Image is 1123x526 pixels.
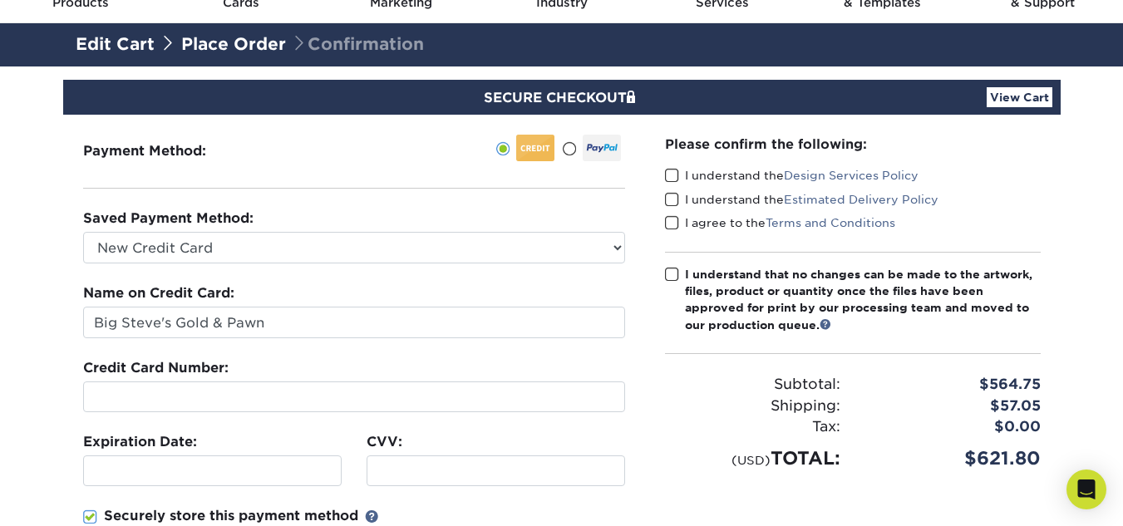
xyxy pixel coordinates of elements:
label: Saved Payment Method: [83,209,254,229]
div: $57.05 [853,396,1053,417]
label: Credit Card Number: [83,358,229,378]
div: Tax: [653,416,853,438]
div: I understand that no changes can be made to the artwork, files, product or quantity once the file... [685,266,1041,334]
label: I agree to the [665,214,895,231]
iframe: Secure expiration date input frame [91,463,334,479]
div: Please confirm the following: [665,135,1041,154]
div: $564.75 [853,374,1053,396]
label: CVV: [367,432,402,452]
a: Terms and Conditions [766,216,895,229]
a: Edit Cart [76,34,155,54]
a: Place Order [181,34,286,54]
a: View Cart [987,87,1052,107]
div: Subtotal: [653,374,853,396]
div: Shipping: [653,396,853,417]
div: Open Intercom Messenger [1066,469,1106,509]
label: I understand the [665,191,938,208]
span: Confirmation [291,34,424,54]
div: $621.80 [853,445,1053,472]
input: First & Last Name [83,307,625,338]
iframe: Google Customer Reviews [4,475,141,520]
a: Design Services Policy [784,169,919,182]
a: Estimated Delivery Policy [784,193,938,206]
div: $0.00 [853,416,1053,438]
div: TOTAL: [653,445,853,472]
small: (USD) [731,453,771,467]
label: Name on Credit Card: [83,283,234,303]
iframe: Secure CVC input frame [374,463,618,479]
p: Securely store this payment method [104,506,358,526]
h3: Payment Method: [83,143,247,159]
span: SECURE CHECKOUT [484,90,640,106]
iframe: Secure card number input frame [91,389,618,405]
label: I understand the [665,167,919,184]
label: Expiration Date: [83,432,197,452]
